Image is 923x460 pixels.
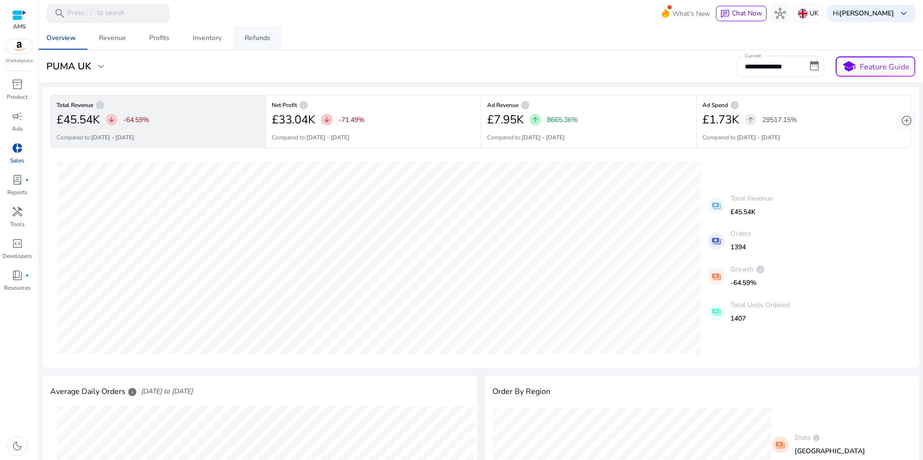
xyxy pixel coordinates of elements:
mat-icon: payments [708,304,725,321]
h2: £33.04K [272,113,315,127]
mat-icon: payments [708,233,725,250]
img: uk.svg [798,9,808,18]
p: Growth [730,264,765,274]
span: add_circle [901,115,912,126]
p: Sales [10,156,24,165]
p: -71.49% [338,115,364,125]
p: Marketplace [6,57,33,65]
p: UK [810,5,819,22]
p: Ads [12,124,23,133]
span: dark_mode [12,440,23,452]
span: code_blocks [12,238,23,249]
div: Profits [149,35,169,41]
p: Press to search [68,8,125,19]
p: State [795,433,865,443]
span: hub [774,8,786,19]
p: £45.54K [730,207,773,217]
span: [DATE] to [DATE] [141,387,193,396]
div: Overview [46,35,76,41]
span: What's New [672,5,710,22]
span: book_4 [12,270,23,281]
p: 29517.15% [762,115,797,125]
p: Compared to: [702,133,780,142]
span: Chat Now [732,9,762,18]
div: Refunds [245,35,270,41]
span: fiber_manual_record [25,273,29,277]
button: schoolFeature Guide [836,56,915,77]
p: Tools [10,220,25,229]
p: AMS [12,22,27,31]
span: fiber_manual_record [25,178,29,182]
p: Reports [7,188,28,197]
span: keyboard_arrow_down [898,8,909,19]
b: [DATE] - [DATE] [737,134,780,141]
h2: £1.73K [702,113,739,127]
span: inventory_2 [12,79,23,90]
p: Compared to: [56,133,134,142]
button: chatChat Now [716,6,767,21]
p: 1394 [730,242,751,252]
img: amazon.svg [6,39,32,54]
mat-label: Current [745,53,761,59]
span: / [86,8,95,19]
p: Product [7,93,28,101]
p: -64.59% [730,278,765,288]
b: [DATE] - [DATE] [522,134,565,141]
span: handyman [12,206,23,217]
p: -64.59% [123,115,149,125]
span: info [127,387,137,397]
mat-icon: payments [708,197,725,214]
span: expand_more [95,61,107,72]
span: donut_small [12,142,23,154]
p: Total Revenue [730,193,773,203]
h6: Net Profit [272,104,475,106]
h2: £7.95K [487,113,524,127]
b: [DATE] - [DATE] [91,134,134,141]
span: info [812,434,820,442]
button: add_circle [897,111,916,130]
p: Developers [2,252,32,260]
div: Revenue [99,35,126,41]
span: info [520,100,530,110]
p: Feature Guide [860,61,909,73]
h6: Total Revenue [56,104,260,106]
p: Orders [730,229,751,239]
mat-icon: payments [708,268,725,285]
p: Total Units Ordered [730,300,790,310]
span: info [730,100,740,110]
span: arrow_downward [108,116,115,123]
mat-icon: payments [772,436,789,453]
span: lab_profile [12,174,23,186]
span: chat [720,9,730,19]
p: Resources [4,284,31,292]
span: arrow_upward [747,116,755,123]
span: school [842,60,856,74]
p: Compared to: [487,133,565,142]
div: Inventory [193,35,222,41]
b: [DATE] - [DATE] [307,134,350,141]
span: search [54,8,66,19]
p: 8665.36% [547,115,578,125]
h4: Order By Region [492,387,550,396]
p: [GEOGRAPHIC_DATA] [795,446,865,456]
h4: Average Daily Orders [50,387,137,397]
h6: Ad Revenue [487,104,690,106]
span: info [755,265,765,274]
h3: PUMA UK [46,61,91,72]
p: Hi [833,10,894,17]
span: arrow_downward [323,116,331,123]
p: 1407 [730,313,790,324]
span: campaign [12,110,23,122]
b: [PERSON_NAME] [839,9,894,18]
button: hub [770,4,790,23]
span: arrow_upward [531,116,539,123]
span: info [299,100,308,110]
p: Compared to: [272,133,350,142]
span: info [95,100,105,110]
h2: £45.54K [56,113,100,127]
h6: Ad Spend [702,104,905,106]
